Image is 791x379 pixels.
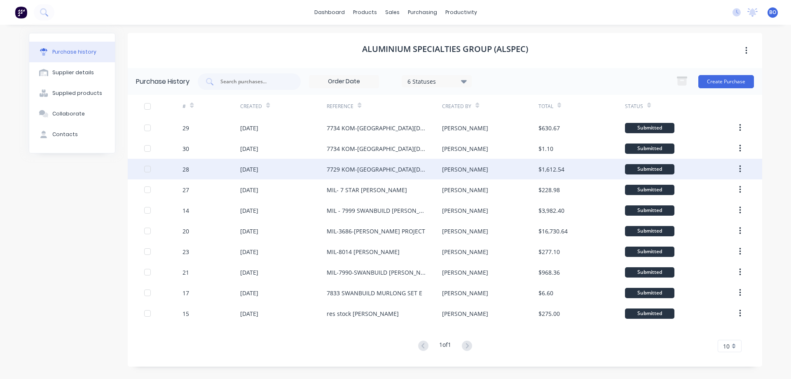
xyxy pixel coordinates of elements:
[442,124,488,132] div: [PERSON_NAME]
[220,78,288,86] input: Search purchases...
[29,42,115,62] button: Purchase history
[183,268,189,277] div: 21
[327,268,426,277] div: MIL-7990-SWANBUILD [PERSON_NAME] EXTRA WINDOW
[442,309,488,318] div: [PERSON_NAME]
[29,83,115,104] button: Supplied products
[625,267,674,278] div: Submitted
[52,48,96,56] div: Purchase history
[442,165,488,174] div: [PERSON_NAME]
[442,227,488,235] div: [PERSON_NAME]
[442,103,471,110] div: Created By
[240,124,258,132] div: [DATE]
[183,206,189,215] div: 14
[404,6,441,19] div: purchasing
[327,309,399,318] div: res stock [PERSON_NAME]
[240,165,258,174] div: [DATE]
[538,103,553,110] div: Total
[442,247,488,256] div: [PERSON_NAME]
[240,247,258,256] div: [DATE]
[538,309,560,318] div: $275.00
[240,268,258,277] div: [DATE]
[183,103,186,110] div: #
[538,144,553,153] div: $1.10
[52,89,102,97] div: Supplied products
[240,206,258,215] div: [DATE]
[183,124,189,132] div: 29
[625,308,674,319] div: Submitted
[52,131,78,138] div: Contacts
[723,342,730,351] span: 10
[29,62,115,83] button: Supplier details
[442,144,488,153] div: [PERSON_NAME]
[183,309,189,318] div: 15
[240,227,258,235] div: [DATE]
[327,124,426,132] div: 7734 KOM-[GEOGRAPHIC_DATA][DEMOGRAPHIC_DATA]
[442,289,488,297] div: [PERSON_NAME]
[625,164,674,174] div: Submitted
[327,289,422,297] div: 7833 SWANBUILD MURLONG SET E
[15,6,27,19] img: Factory
[310,6,349,19] a: dashboard
[538,165,564,174] div: $1,612.54
[362,44,528,54] h1: ALUMINIUM SPECIALTIES GROUP (ALSPEC)
[136,77,190,87] div: Purchase History
[240,186,258,194] div: [DATE]
[442,268,488,277] div: [PERSON_NAME]
[327,103,353,110] div: Reference
[327,144,426,153] div: 7734 KOM-[GEOGRAPHIC_DATA][DEMOGRAPHIC_DATA]
[29,124,115,145] button: Contacts
[625,103,643,110] div: Status
[538,206,564,215] div: $3,982.40
[327,186,407,194] div: MIL- 7 STAR [PERSON_NAME]
[183,247,189,256] div: 23
[309,75,379,88] input: Order Date
[538,124,560,132] div: $630.67
[29,104,115,124] button: Collaborate
[381,6,404,19] div: sales
[698,75,754,88] button: Create Purchase
[625,185,674,195] div: Submitted
[183,165,189,174] div: 28
[183,289,189,297] div: 17
[327,165,426,174] div: 7729 KOM-[GEOGRAPHIC_DATA][DEMOGRAPHIC_DATA]
[625,205,674,216] div: Submitted
[439,340,451,352] div: 1 of 1
[327,247,400,256] div: MIL-8014 [PERSON_NAME]
[240,309,258,318] div: [DATE]
[240,289,258,297] div: [DATE]
[52,110,85,118] div: Collaborate
[441,6,481,19] div: productivity
[625,226,674,236] div: Submitted
[52,69,94,76] div: Supplier details
[183,186,189,194] div: 27
[349,6,381,19] div: products
[407,77,466,85] div: 6 Statuses
[625,123,674,133] div: Submitted
[538,289,553,297] div: $6.60
[183,227,189,235] div: 20
[327,206,426,215] div: MIL - 7999 SWANBUILD [PERSON_NAME]
[625,288,674,298] div: Submitted
[625,247,674,257] div: Submitted
[625,144,674,154] div: Submitted
[442,206,488,215] div: [PERSON_NAME]
[183,144,189,153] div: 30
[769,9,776,16] span: BO
[240,144,258,153] div: [DATE]
[538,186,560,194] div: $228.98
[538,247,560,256] div: $277.10
[327,227,425,235] div: MIL-3686-[PERSON_NAME] PROJECT
[538,227,568,235] div: $16,730.64
[442,186,488,194] div: [PERSON_NAME]
[240,103,262,110] div: Created
[538,268,560,277] div: $968.36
